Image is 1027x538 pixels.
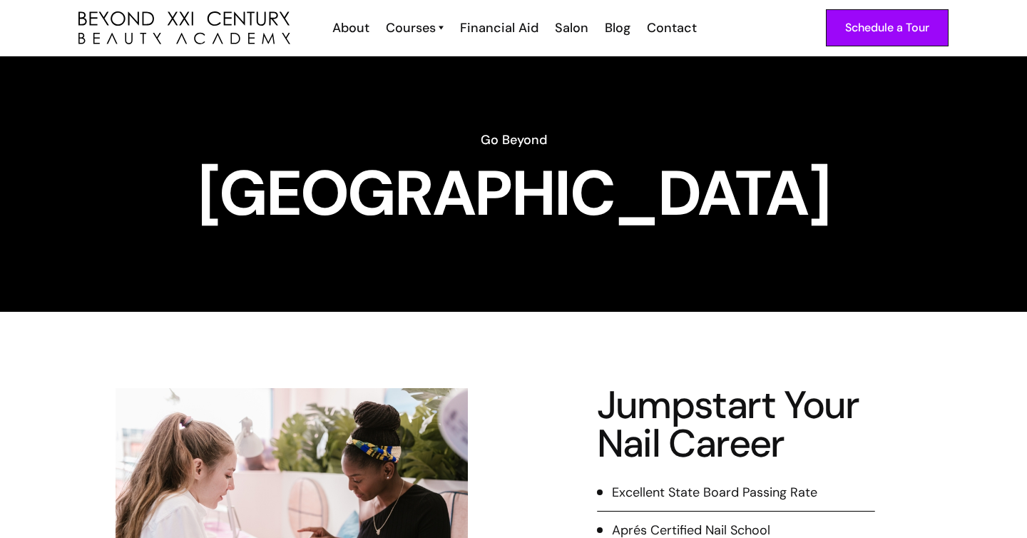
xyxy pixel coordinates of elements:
[386,19,444,37] a: Courses
[826,9,949,46] a: Schedule a Tour
[332,19,369,37] div: About
[386,19,436,37] div: Courses
[647,19,697,37] div: Contact
[451,19,546,37] a: Financial Aid
[597,386,875,463] h2: Jumpstart Your Nail Career
[555,19,588,37] div: Salon
[638,19,704,37] a: Contact
[605,19,630,37] div: Blog
[78,11,290,45] img: beyond 21st century beauty academy logo
[460,19,538,37] div: Financial Aid
[546,19,596,37] a: Salon
[198,153,829,234] strong: [GEOGRAPHIC_DATA]
[596,19,638,37] a: Blog
[845,19,929,37] div: Schedule a Tour
[78,11,290,45] a: home
[612,483,817,502] div: Excellent State Board Passing Rate
[78,131,949,149] h6: Go Beyond
[323,19,377,37] a: About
